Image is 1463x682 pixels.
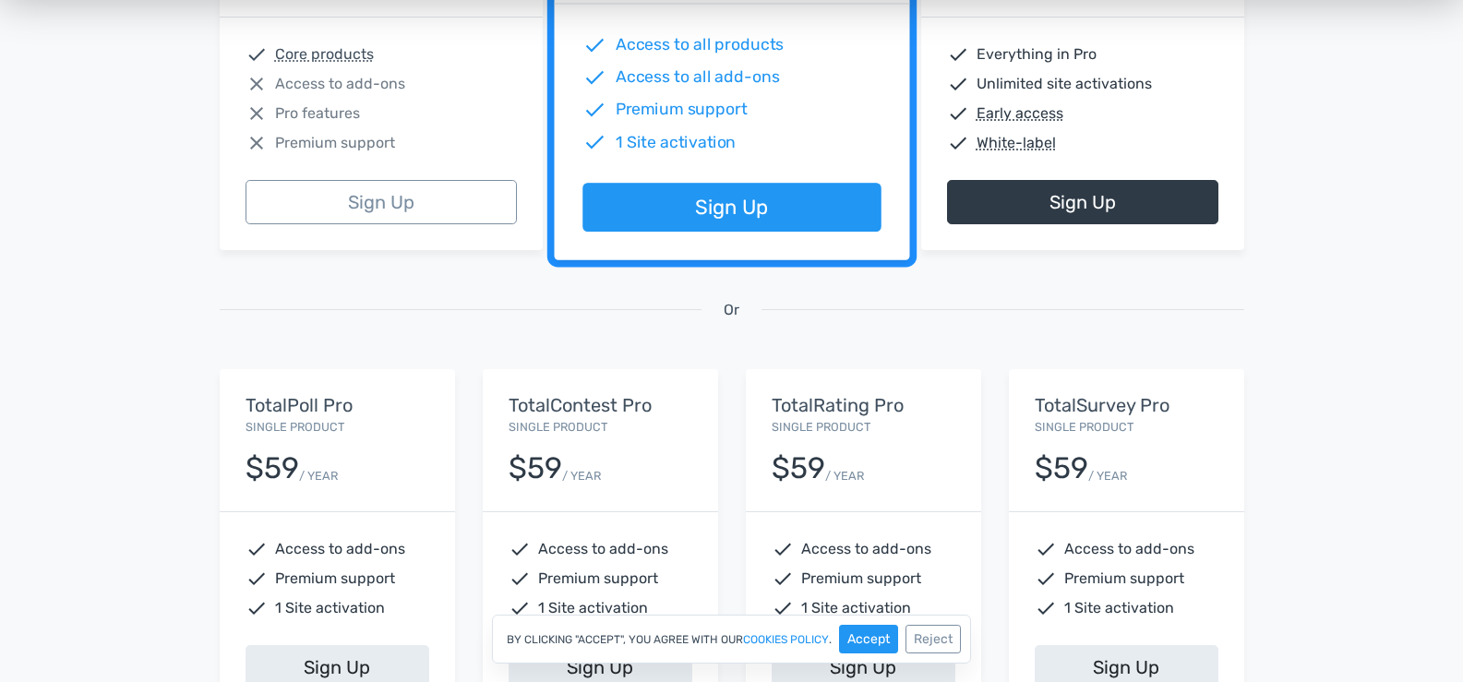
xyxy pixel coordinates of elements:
small: Single Product [1035,420,1133,434]
span: close [246,132,268,154]
abbr: Core products [275,43,374,66]
span: check [509,568,531,590]
div: $59 [509,452,562,485]
small: Single Product [246,420,344,434]
span: Premium support [615,98,747,122]
span: check [1035,568,1057,590]
div: $59 [246,452,299,485]
small: / YEAR [299,467,338,485]
span: check [772,568,794,590]
span: check [246,538,268,560]
span: check [947,132,969,154]
span: close [246,73,268,95]
span: 1 Site activation [538,597,648,619]
span: 1 Site activation [801,597,911,619]
span: check [772,597,794,619]
span: Unlimited site activations [977,73,1152,95]
span: check [582,66,606,90]
span: Access to add-ons [538,538,668,560]
div: $59 [772,452,825,485]
span: Access to all products [615,33,784,57]
span: Premium support [801,568,921,590]
span: check [1035,538,1057,560]
span: check [246,597,268,619]
span: check [246,568,268,590]
span: Everything in Pro [977,43,1097,66]
span: Pro features [275,102,360,125]
span: check [509,597,531,619]
span: Access to add-ons [275,538,405,560]
a: Sign Up [947,180,1218,224]
a: cookies policy [743,634,829,645]
a: Sign Up [582,184,881,233]
span: Premium support [275,568,395,590]
abbr: White-label [977,132,1056,154]
span: check [582,130,606,154]
div: $59 [1035,452,1088,485]
span: Access to all add-ons [615,66,779,90]
small: / YEAR [1088,467,1127,485]
abbr: Early access [977,102,1063,125]
small: / YEAR [562,467,601,485]
span: check [947,43,969,66]
span: check [947,102,969,125]
span: check [772,538,794,560]
button: Reject [905,625,961,653]
span: Access to add-ons [275,73,405,95]
small: Single Product [772,420,870,434]
small: Single Product [509,420,607,434]
h5: TotalSurvey Pro [1035,395,1218,415]
span: 1 Site activation [615,130,736,154]
span: Premium support [538,568,658,590]
span: Access to add-ons [1064,538,1194,560]
span: check [582,98,606,122]
button: Accept [839,625,898,653]
h5: TotalContest Pro [509,395,692,415]
span: check [509,538,531,560]
span: check [947,73,969,95]
h5: TotalRating Pro [772,395,955,415]
div: By clicking "Accept", you agree with our . [492,615,971,664]
span: close [246,102,268,125]
span: Premium support [275,132,395,154]
a: Sign Up [246,180,517,224]
span: Or [724,299,739,321]
span: 1 Site activation [275,597,385,619]
span: check [582,33,606,57]
span: check [246,43,268,66]
span: 1 Site activation [1064,597,1174,619]
h5: TotalPoll Pro [246,395,429,415]
small: / YEAR [825,467,864,485]
span: Access to add-ons [801,538,931,560]
span: check [1035,597,1057,619]
span: Premium support [1064,568,1184,590]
